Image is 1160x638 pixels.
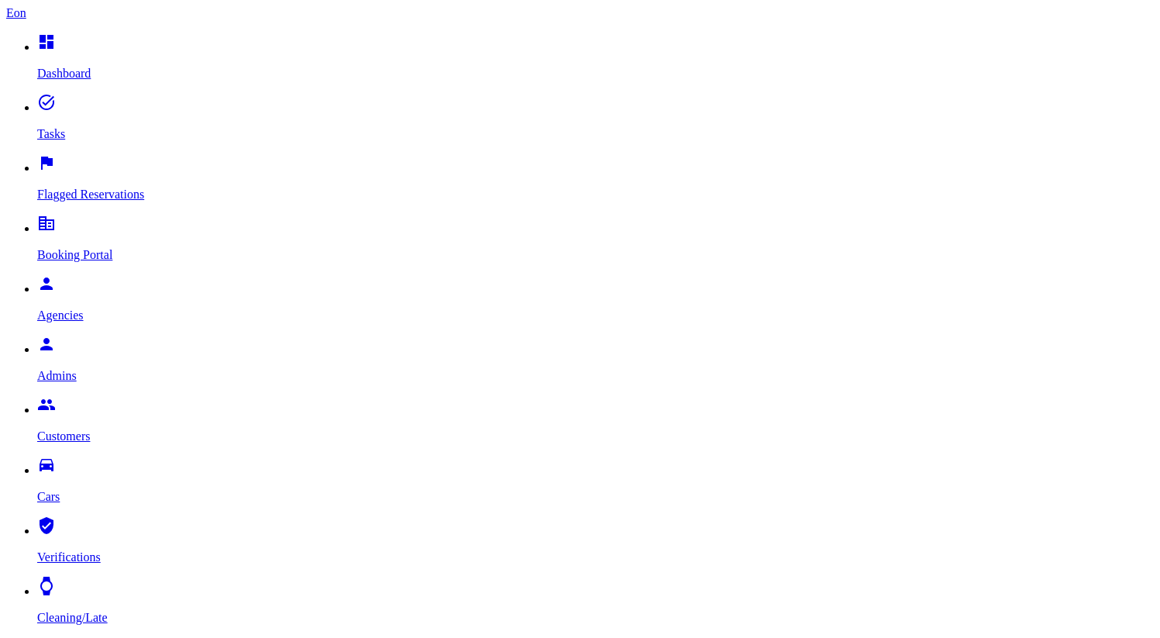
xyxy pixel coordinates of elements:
[37,153,56,172] i: flag
[37,161,1154,202] a: flag Flagged Reservations
[37,188,1154,202] p: Flagged Reservations
[6,6,26,19] a: Eon
[37,222,1154,262] a: corporate_fare Booking Portal
[37,456,56,474] i: drive_eta
[37,611,1154,625] p: Cleaning/Late
[37,343,1154,383] a: person Admins
[37,67,1154,81] p: Dashboard
[37,214,56,233] i: corporate_fare
[37,369,1154,383] p: Admins
[37,93,56,112] i: task_alt
[37,101,1154,141] a: task_alt Tasks
[37,33,56,51] i: dashboard
[37,490,1154,504] p: Cars
[37,464,1154,504] a: drive_eta Cars
[37,395,56,414] i: people
[37,429,1154,443] p: Customers
[37,550,1154,564] p: Verifications
[37,524,1154,564] a: verified_user Verifications
[37,585,1154,625] a: watch Cleaning/Late
[37,274,56,293] i: person
[37,516,56,535] i: verified_user
[37,127,1154,141] p: Tasks
[37,282,1154,322] a: person Agencies
[37,577,56,595] i: watch
[37,248,1154,262] p: Booking Portal
[37,40,1154,81] a: dashboard Dashboard
[37,335,56,353] i: person
[37,309,1154,322] p: Agencies
[37,403,1154,443] a: people Customers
